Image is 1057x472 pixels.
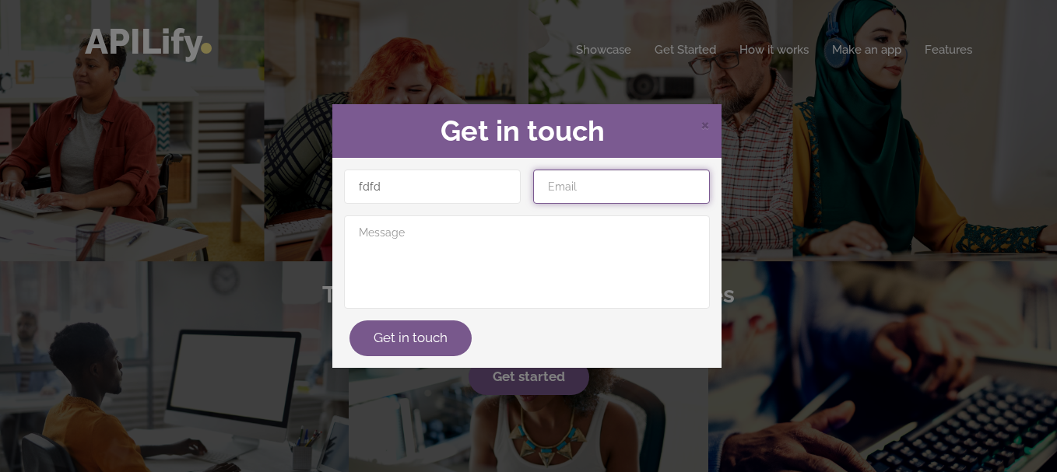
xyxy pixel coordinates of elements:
[344,170,521,204] input: Name
[701,114,710,134] span: Close
[344,116,710,147] h2: Get in touch
[349,320,472,356] button: Get in touch
[701,112,710,135] span: ×
[533,170,710,204] input: Email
